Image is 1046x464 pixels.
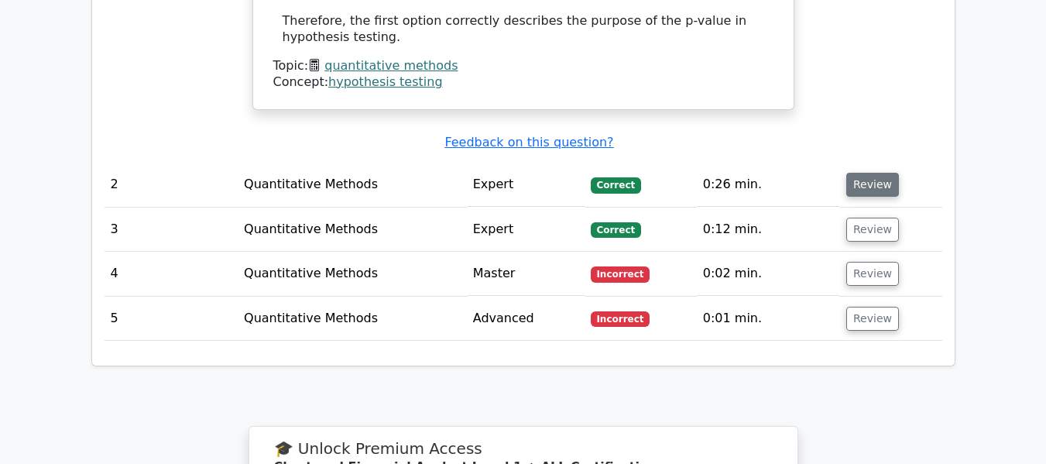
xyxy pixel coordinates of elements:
span: Correct [591,177,641,193]
td: Expert [467,163,585,207]
td: 3 [105,208,238,252]
td: 4 [105,252,238,296]
button: Review [846,218,899,242]
td: 2 [105,163,238,207]
span: Incorrect [591,266,650,282]
td: Quantitative Methods [238,252,467,296]
td: 0:02 min. [697,252,840,296]
td: Expert [467,208,585,252]
div: Topic: [273,58,773,74]
a: hypothesis testing [328,74,442,89]
td: Quantitative Methods [238,297,467,341]
span: Incorrect [591,311,650,327]
td: 5 [105,297,238,341]
button: Review [846,262,899,286]
td: Master [467,252,585,296]
a: Feedback on this question? [444,135,613,150]
td: Advanced [467,297,585,341]
a: quantitative methods [324,58,458,73]
button: Review [846,307,899,331]
td: 0:26 min. [697,163,840,207]
button: Review [846,173,899,197]
td: Quantitative Methods [238,208,467,252]
span: Correct [591,222,641,238]
div: Concept: [273,74,773,91]
td: 0:12 min. [697,208,840,252]
td: 0:01 min. [697,297,840,341]
td: Quantitative Methods [238,163,467,207]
